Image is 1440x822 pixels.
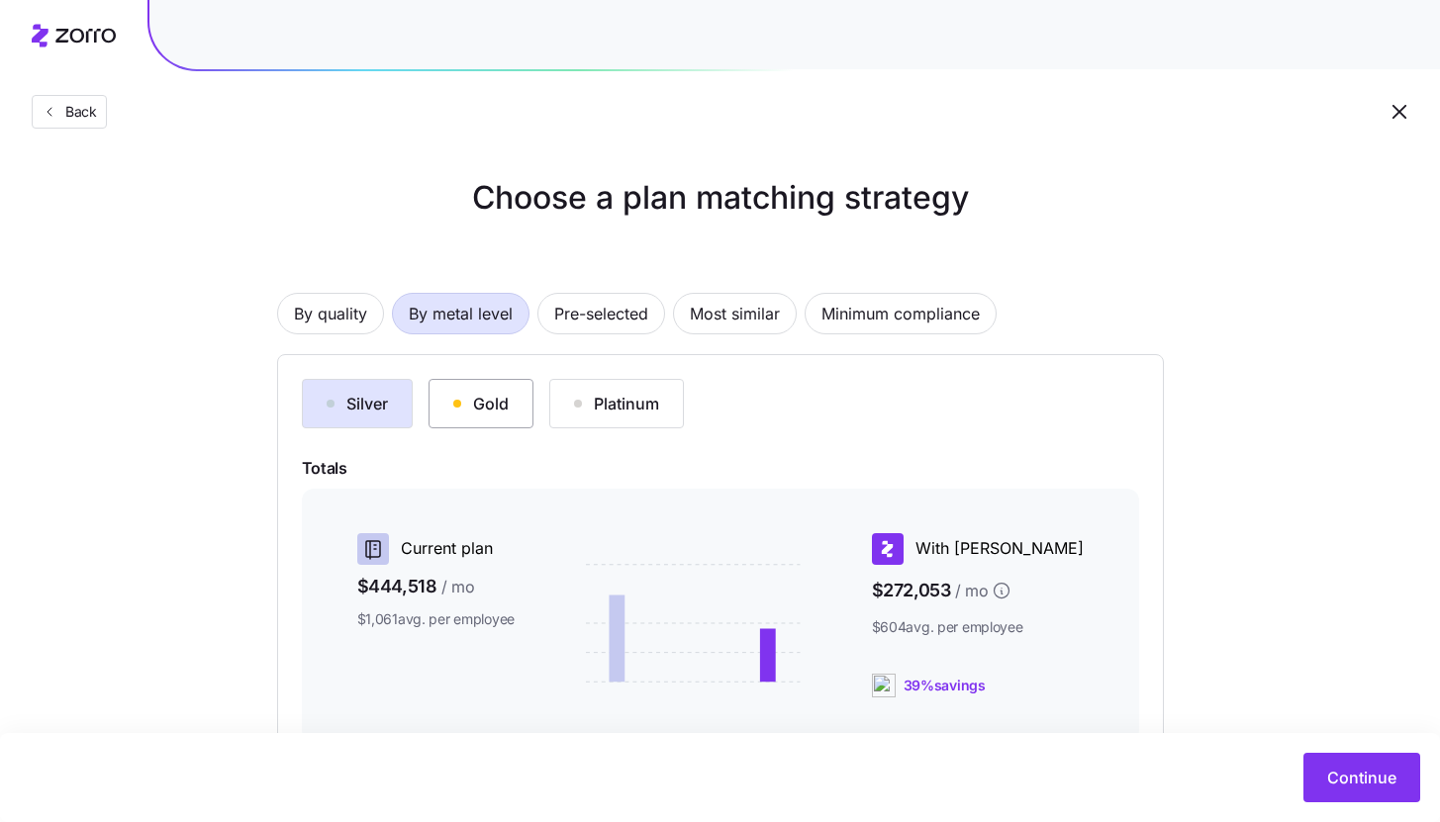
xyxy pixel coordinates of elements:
[57,102,97,122] span: Back
[357,533,516,565] div: Current plan
[872,617,1084,637] span: $604 avg. per employee
[327,392,388,415] div: Silver
[294,294,367,333] span: By quality
[805,293,997,334] button: Minimum compliance
[409,294,513,333] span: By metal level
[277,293,384,334] button: By quality
[690,294,780,333] span: Most similar
[453,392,509,415] div: Gold
[302,379,413,428] button: Silver
[302,456,1139,481] span: Totals
[537,293,665,334] button: Pre-selected
[549,379,684,428] button: Platinum
[554,294,648,333] span: Pre-selected
[574,392,659,415] div: Platinum
[904,676,986,695] span: 39% savings
[1327,766,1396,789] span: Continue
[357,609,516,629] span: $1,061 avg. per employee
[872,573,1084,609] span: $272,053
[32,95,107,129] button: Back
[277,174,1164,222] h1: Choose a plan matching strategy
[441,575,475,599] span: / mo
[872,674,896,697] img: ai-icon.png
[1303,753,1420,802] button: Continue
[429,379,533,428] button: Gold
[872,533,1084,565] div: With [PERSON_NAME]
[392,293,529,334] button: By metal level
[821,294,980,333] span: Minimum compliance
[673,293,797,334] button: Most similar
[955,579,989,603] span: / mo
[357,573,516,601] span: $444,518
